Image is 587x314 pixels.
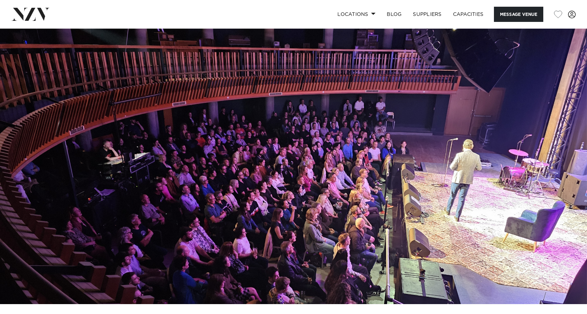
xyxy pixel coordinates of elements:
[11,8,50,20] img: nzv-logo.png
[381,7,407,22] a: BLOG
[332,7,381,22] a: Locations
[494,7,543,22] button: Message Venue
[407,7,447,22] a: SUPPLIERS
[447,7,489,22] a: Capacities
